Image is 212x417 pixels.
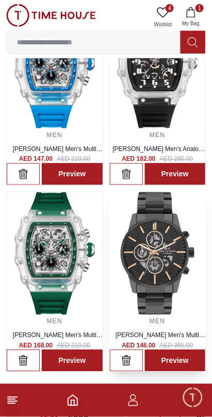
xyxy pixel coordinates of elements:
[13,332,103,356] a: [PERSON_NAME] Men's Multi Function Ivory Dial Watch - K25103-ZSHI
[178,20,204,27] span: My Bag
[15,235,155,269] span: Hello! I'm your Time House Watches Support Assistant. How can I assist you [DATE]?
[33,283,95,302] div: New Enquiry
[57,342,90,350] span: AED 210.00
[107,287,140,299] span: Services
[122,155,155,163] h4: AED 182.00
[8,215,212,226] div: [PERSON_NAME]
[127,310,200,323] span: Request a callback
[101,283,146,302] div: Services
[150,21,176,28] span: Wishlist
[150,318,165,325] a: MEN
[19,155,53,163] h4: AED 147.00
[5,5,26,26] em: Back
[6,4,96,27] img: ...
[52,11,150,21] div: [PERSON_NAME]
[135,265,161,272] span: 05:51 PM
[150,131,165,139] a: MEN
[122,342,155,350] h4: AED 146.00
[42,163,103,185] a: Preview
[29,7,46,24] img: Profile picture of Zoe
[182,387,204,409] div: Chat Widget
[40,287,89,299] span: New Enquiry
[186,5,207,26] em: Minimize
[19,342,53,350] h4: AED 168.00
[24,310,109,323] span: Nearest Store Locator
[145,350,206,372] a: Preview
[47,318,62,325] a: MEN
[110,192,206,315] img: ...
[176,4,206,30] button: 1My Bag
[18,307,116,326] div: Nearest Store Locator
[42,350,103,372] a: Preview
[110,5,206,128] img: ...
[158,287,200,299] span: Exchanges
[145,163,206,185] a: Preview
[121,334,200,346] span: Track your Shipment
[57,155,90,163] span: AED 210.00
[152,283,207,302] div: Exchanges
[150,4,176,30] a: 4Wishlist
[114,331,207,349] div: Track your Shipment
[7,192,103,315] img: ...
[160,342,193,350] span: AED 365.00
[111,145,205,161] a: [PERSON_NAME] Men's Analog Black Dial Watch - K25009-SSBX
[195,4,204,12] span: 1
[47,131,62,139] a: MEN
[160,155,193,163] span: AED 280.00
[116,332,205,356] a: [PERSON_NAME] Men's Multi Function Grey Dial Watch - LC07562.060
[13,145,103,169] a: [PERSON_NAME] Men's Multi Function Ivory Dial Watch - K25103-ZSLI
[7,5,103,128] img: ...
[67,394,79,407] a: Home
[166,4,174,12] span: 4
[121,307,207,326] div: Request a callback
